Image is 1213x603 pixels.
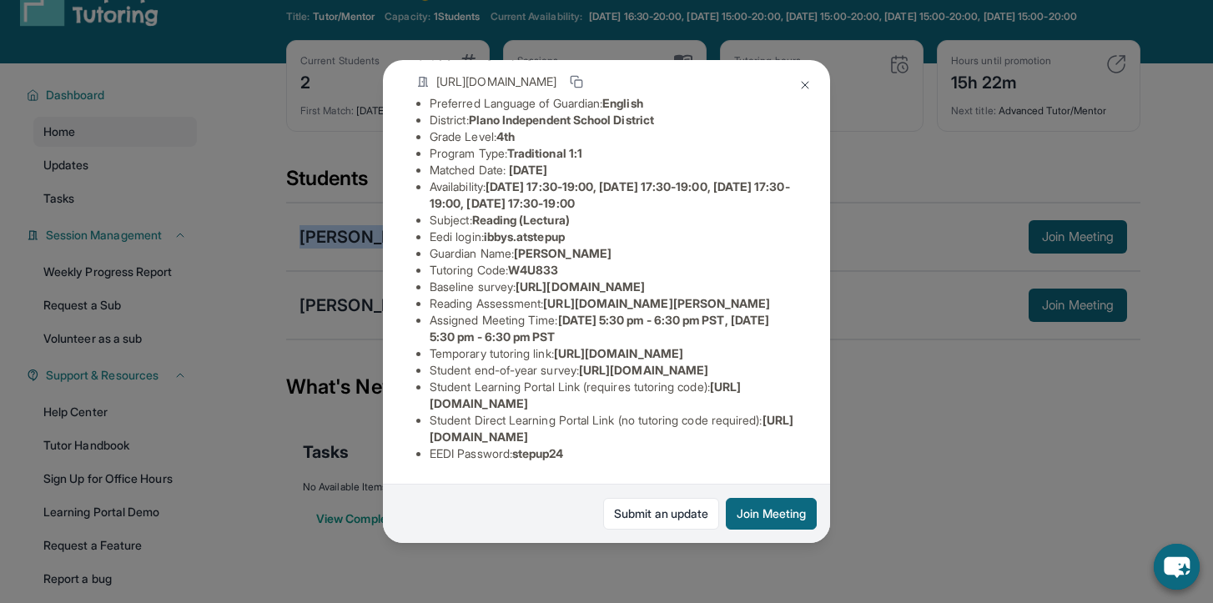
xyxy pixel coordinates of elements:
li: Reading Assessment : [430,295,797,312]
span: Reading (Lectura) [472,213,570,227]
li: Eedi login : [430,229,797,245]
span: [URL][DOMAIN_NAME] [579,363,708,377]
span: 4th [496,129,515,143]
img: Close Icon [798,78,812,92]
li: Student Direct Learning Portal Link (no tutoring code required) : [430,412,797,445]
li: Program Type: [430,145,797,162]
li: Student Learning Portal Link (requires tutoring code) : [430,379,797,412]
li: Tutoring Code : [430,262,797,279]
span: stepup24 [512,446,564,460]
a: Submit an update [603,498,719,530]
li: Preferred Language of Guardian: [430,95,797,112]
li: Grade Level: [430,128,797,145]
span: [URL][DOMAIN_NAME] [554,346,683,360]
span: [URL][DOMAIN_NAME][PERSON_NAME] [543,296,770,310]
button: Join Meeting [726,498,817,530]
li: Guardian Name : [430,245,797,262]
span: [DATE] 5:30 pm - 6:30 pm PST, [DATE] 5:30 pm - 6:30 pm PST [430,313,769,344]
li: District: [430,112,797,128]
span: [DATE] 17:30-19:00, [DATE] 17:30-19:00, [DATE] 17:30-19:00, [DATE] 17:30-19:00 [430,179,790,210]
button: chat-button [1154,544,1200,590]
li: Student end-of-year survey : [430,362,797,379]
li: EEDI Password : [430,445,797,462]
span: ibbys.atstepup [484,229,565,244]
span: [URL][DOMAIN_NAME] [516,279,645,294]
li: Temporary tutoring link : [430,345,797,362]
span: Plano Independent School District [469,113,654,127]
li: Matched Date: [430,162,797,178]
li: Baseline survey : [430,279,797,295]
span: [URL][DOMAIN_NAME] [436,73,556,90]
li: Availability: [430,178,797,212]
button: Copy link [566,72,586,92]
li: Subject : [430,212,797,229]
span: English [602,96,643,110]
span: Traditional 1:1 [507,146,582,160]
span: [PERSON_NAME] [514,246,612,260]
span: [DATE] [509,163,547,177]
li: Assigned Meeting Time : [430,312,797,345]
span: W4U833 [508,263,558,277]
